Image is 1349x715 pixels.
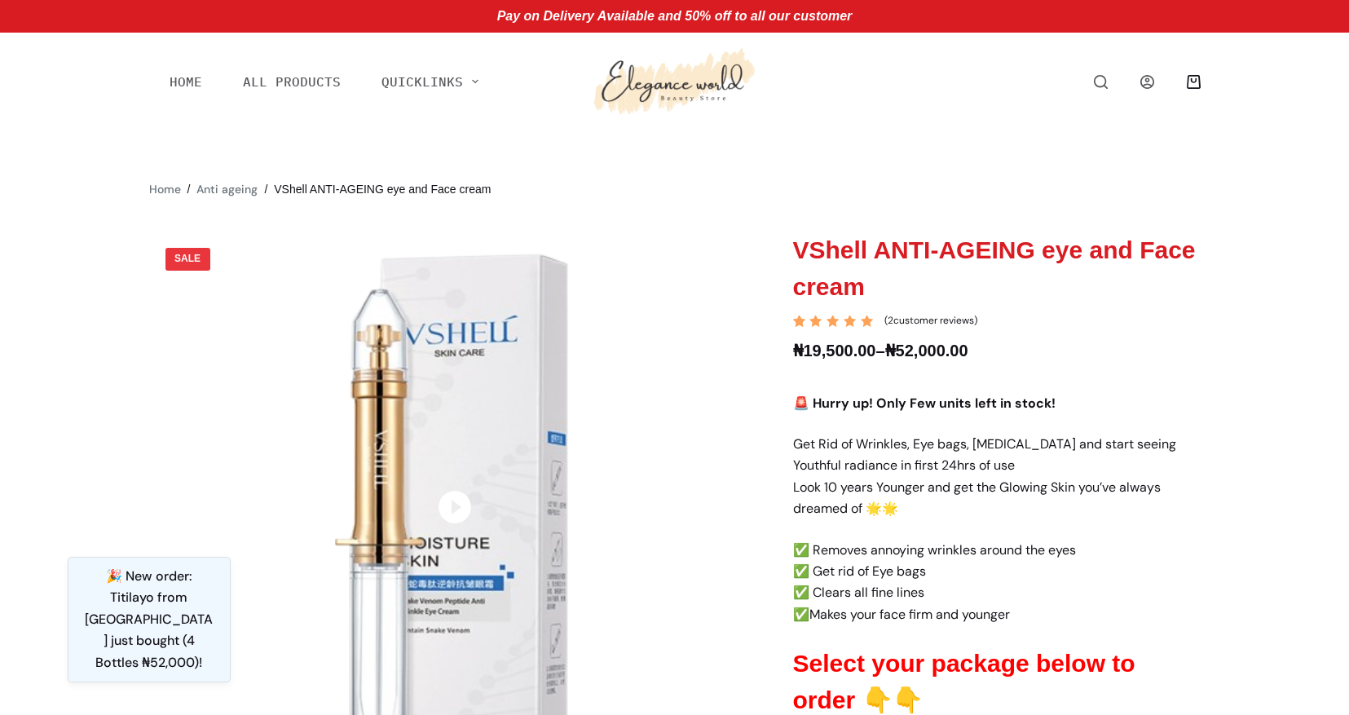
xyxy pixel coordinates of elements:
p: ✅ Removes annoying wrinkles around the eyes ✅ Get rid of Eye bags ✅ Clears all fine lines ✅Makes ... [793,540,1201,626]
span: 2 [888,314,893,327]
a: Anti ageing [196,180,258,199]
span: Home [149,182,181,196]
nav: Main Menu [149,33,499,130]
span: Anti ageing [196,182,258,196]
div: 🎉 New order: Titilayo from [GEOGRAPHIC_DATA] just bought (4 Bottles ₦52,000)! [68,557,231,682]
a: All Products [223,67,361,96]
span: ₦ [885,342,896,360]
h1: VShell ANTI-AGEING eye and Face cream [793,232,1201,305]
span: 2 [793,316,804,339]
bdi: 19,500.00 [793,342,876,360]
strong: 🚨 Hurry up! Only Few units left in stock! [793,395,1056,412]
a: Quicklinks [361,67,499,96]
div: Rated 5.00 out of 5 [793,316,875,327]
a: Home [149,180,181,199]
span: SALE [165,248,210,271]
button: Search [1094,75,1108,89]
span: Rated out of 5 based on customer ratings [793,316,875,409]
p: – [793,338,1201,364]
a: (2customer reviews) [884,313,977,329]
span: ₦ [793,342,804,360]
bdi: 52,000.00 [885,342,968,360]
span: VShell ANTI-AGEING eye and Face cream [274,180,491,199]
span: Pay on Delivery Available and 50% off to all our customer [497,9,853,23]
p: Get Rid of Wrinkles, Eye bags, [MEDICAL_DATA] and start seeing Youthful radiance in first 24hrs o... [793,434,1201,520]
span: / [187,180,191,199]
strong: Select your package below to order 👇👇 [793,650,1135,713]
img: Elegance World [589,42,760,121]
a: Home [149,67,223,96]
span: / [264,180,267,199]
a: Login [1140,75,1154,89]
